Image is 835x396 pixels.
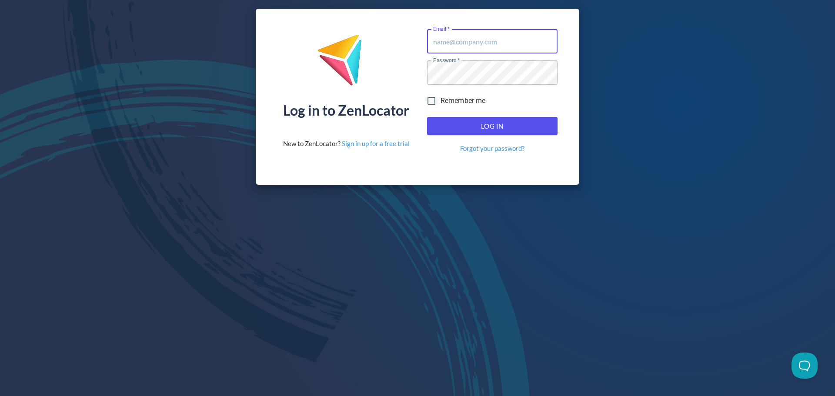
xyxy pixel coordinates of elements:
div: Log in to ZenLocator [283,103,409,117]
img: ZenLocator [317,34,375,93]
div: New to ZenLocator? [283,139,410,148]
span: Log In [437,120,548,132]
iframe: Toggle Customer Support [792,353,818,379]
a: Sign in up for a free trial [342,140,410,147]
button: Log In [427,117,558,135]
a: Forgot your password? [460,144,524,153]
span: Remember me [441,96,486,106]
input: name@company.com [427,29,558,53]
